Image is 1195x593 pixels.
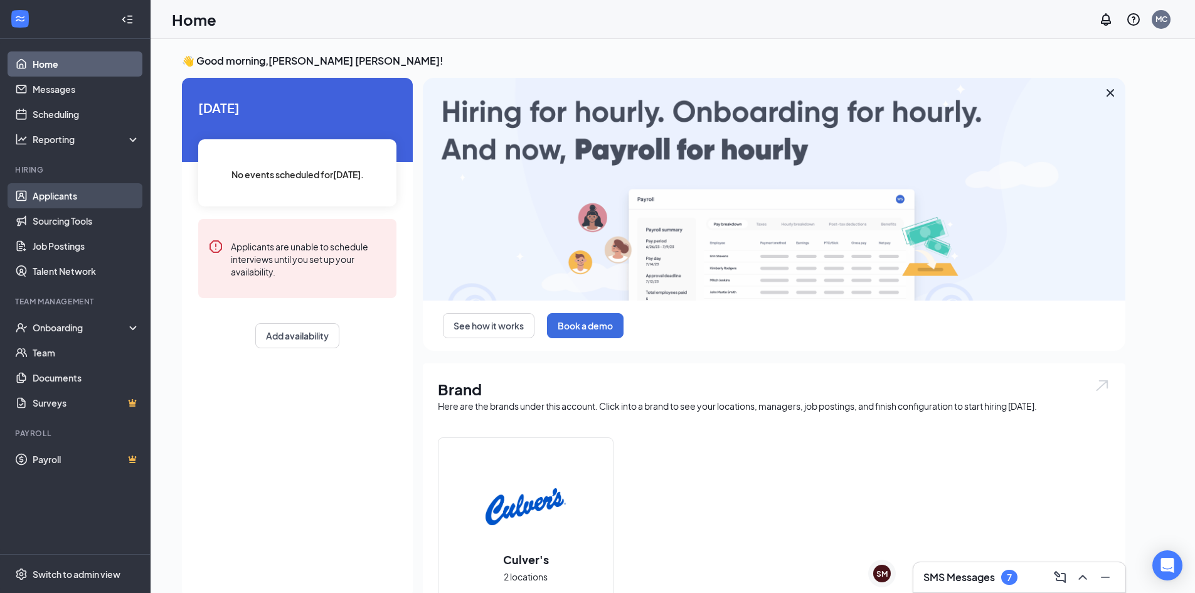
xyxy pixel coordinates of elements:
[255,323,339,348] button: Add availability
[198,98,396,117] span: [DATE]
[1007,572,1012,583] div: 7
[33,321,129,334] div: Onboarding
[1053,570,1068,585] svg: ComposeMessage
[1155,14,1167,24] div: MC
[423,78,1125,301] img: payroll-large.gif
[15,428,137,439] div: Payroll
[438,378,1110,400] h1: Brand
[33,259,140,284] a: Talent Network
[1152,550,1182,580] div: Open Intercom Messenger
[486,466,566,547] img: Culver's
[33,208,140,233] a: Sourcing Tools
[33,340,140,365] a: Team
[1073,567,1093,587] button: ChevronUp
[14,13,26,25] svg: WorkstreamLogo
[1075,570,1090,585] svg: ChevronUp
[231,168,364,181] span: No events scheduled for [DATE] .
[1050,567,1070,587] button: ComposeMessage
[33,390,140,415] a: SurveysCrown
[33,365,140,390] a: Documents
[547,313,624,338] button: Book a demo
[231,239,386,278] div: Applicants are unable to schedule interviews until you set up your availability.
[1098,570,1113,585] svg: Minimize
[172,9,216,30] h1: Home
[876,569,888,579] div: SM
[15,568,28,580] svg: Settings
[33,568,120,580] div: Switch to admin view
[33,51,140,77] a: Home
[208,239,223,254] svg: Error
[438,400,1110,412] div: Here are the brands under this account. Click into a brand to see your locations, managers, job p...
[504,570,548,584] span: 2 locations
[33,233,140,259] a: Job Postings
[491,552,561,567] h2: Culver's
[33,447,140,472] a: PayrollCrown
[443,313,534,338] button: See how it works
[1103,85,1118,100] svg: Cross
[15,321,28,334] svg: UserCheck
[1094,378,1110,393] img: open.6027fd2a22e1237b5b06.svg
[33,183,140,208] a: Applicants
[182,54,1125,68] h3: 👋 Good morning, [PERSON_NAME] [PERSON_NAME] !
[33,102,140,127] a: Scheduling
[1126,12,1141,27] svg: QuestionInfo
[15,296,137,307] div: Team Management
[1098,12,1113,27] svg: Notifications
[33,133,141,146] div: Reporting
[1095,567,1115,587] button: Minimize
[121,13,134,26] svg: Collapse
[15,133,28,146] svg: Analysis
[15,164,137,175] div: Hiring
[33,77,140,102] a: Messages
[923,570,995,584] h3: SMS Messages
